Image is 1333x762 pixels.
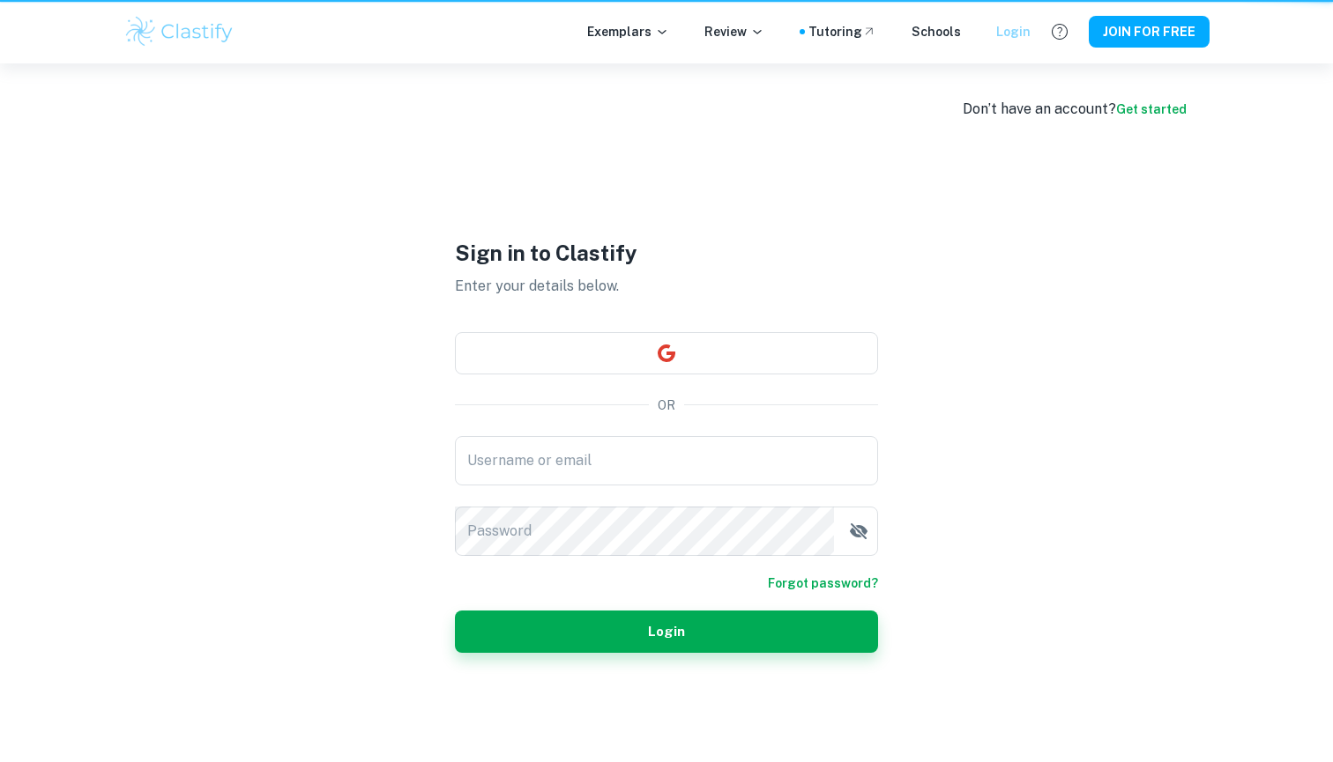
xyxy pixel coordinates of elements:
[455,276,878,297] p: Enter your details below.
[996,22,1031,41] a: Login
[658,396,675,415] p: OR
[587,22,669,41] p: Exemplars
[808,22,876,41] a: Tutoring
[963,99,1187,120] div: Don’t have an account?
[704,22,764,41] p: Review
[768,573,878,593] a: Forgot password?
[1116,102,1187,116] a: Get started
[123,14,235,49] img: Clastify logo
[455,610,878,653] button: Login
[1045,17,1075,47] button: Help and Feedback
[455,237,878,269] h1: Sign in to Clastify
[912,22,961,41] a: Schools
[1089,16,1210,48] button: JOIN FOR FREE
